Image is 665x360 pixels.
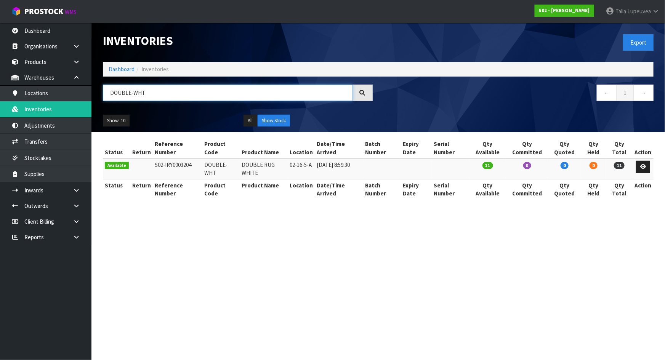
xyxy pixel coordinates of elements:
th: Serial Number [432,179,470,199]
th: Location [288,138,315,158]
small: WMS [65,8,77,16]
h1: Inventories [103,34,373,47]
th: Return [131,138,153,158]
a: → [633,85,654,101]
button: Show Stock [258,115,290,127]
th: Action [633,138,654,158]
td: 02-16-5-A [288,158,315,179]
nav: Page navigation [384,85,654,103]
td: DOUBLE RUG WHITE [240,158,288,179]
th: Qty Total [606,138,633,158]
th: Qty Available [470,179,506,199]
th: Status [103,179,131,199]
img: cube-alt.png [11,6,21,16]
th: Reference Number [153,138,203,158]
th: Qty Quoted [548,179,581,199]
th: Date/Time Arrived [315,179,364,199]
th: Reference Number [153,179,203,199]
th: Expiry Date [401,138,432,158]
td: S02-IRY0003204 [153,158,203,179]
th: Date/Time Arrived [315,138,364,158]
th: Qty Quoted [548,138,581,158]
th: Qty Committed [506,138,548,158]
span: 11 [614,162,625,169]
a: ← [597,85,617,101]
th: Qty Held [581,179,606,199]
th: Qty Committed [506,179,548,199]
th: Qty Held [581,138,606,158]
span: Talia [615,8,626,15]
th: Status [103,138,131,158]
strong: S02 - [PERSON_NAME] [539,7,590,14]
th: Product Code [202,179,240,199]
span: 11 [482,162,493,169]
td: [DATE] 8:59:30 [315,158,364,179]
th: Serial Number [432,138,470,158]
input: Search inventories [103,85,353,101]
td: DOUBLE-WHT [202,158,240,179]
th: Batch Number [363,138,401,158]
th: Product Name [240,138,288,158]
th: Return [131,179,153,199]
th: Action [633,179,654,199]
span: Inventories [141,66,169,73]
span: ProStock [24,6,63,16]
a: S02 - [PERSON_NAME] [535,5,594,17]
th: Qty Available [470,138,506,158]
button: Export [623,34,654,51]
span: Available [105,162,129,170]
span: Lupeuvea [627,8,651,15]
th: Qty Total [606,179,633,199]
th: Batch Number [363,179,401,199]
th: Location [288,179,315,199]
th: Product Name [240,179,288,199]
button: Show: 10 [103,115,130,127]
a: Dashboard [109,66,135,73]
button: All [244,115,257,127]
th: Expiry Date [401,179,432,199]
span: 0 [590,162,598,169]
span: 0 [523,162,531,169]
th: Product Code [202,138,240,158]
span: 0 [561,162,569,169]
a: 1 [617,85,634,101]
